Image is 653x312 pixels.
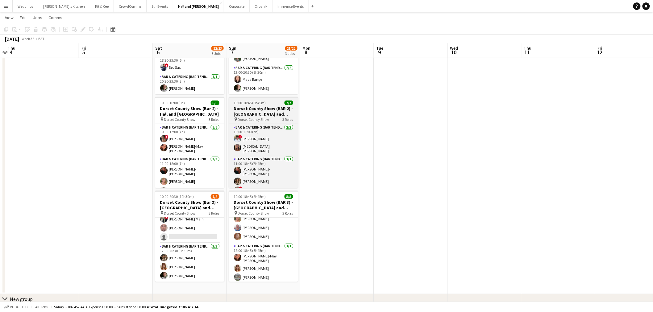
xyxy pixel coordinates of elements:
[283,117,293,122] span: 3 Roles
[238,117,269,122] span: Dorset County Show
[250,0,272,12] button: Organix
[155,45,162,51] span: Sat
[160,101,185,105] span: 10:00-18:00 (8h)
[239,187,242,190] span: !
[272,0,309,12] button: Immense Events
[2,14,16,22] a: View
[160,194,194,199] span: 10:00-20:30 (10h30m)
[450,45,458,51] span: Wed
[81,49,86,56] span: 5
[211,46,224,51] span: 22/23
[173,0,224,12] button: Hall and [PERSON_NAME]
[165,135,168,139] span: !
[46,14,65,22] a: Comms
[302,49,311,56] span: 8
[81,45,86,51] span: Fri
[229,191,298,282] app-job-card: 10:00-18:45 (8h45m)8/8Dorset County Show (BAR 3) - [GEOGRAPHIC_DATA] and [GEOGRAPHIC_DATA] Dorset...
[598,45,603,51] span: Fri
[229,199,298,211] h3: Dorset County Show (BAR 3) - [GEOGRAPHIC_DATA] and [GEOGRAPHIC_DATA]
[155,199,224,211] h3: Dorset County Show (Bar 3) - [GEOGRAPHIC_DATA] and [GEOGRAPHIC_DATA]
[34,305,49,309] span: All jobs
[212,51,223,56] div: 3 Jobs
[229,243,298,283] app-card-role: Bar & Catering (Bar Tender)3/312:00-18:45 (6h45m)[PERSON_NAME]-May [PERSON_NAME][PERSON_NAME][PER...
[155,106,224,117] h3: Dorset County Show (Bar 2) - Hall and [GEOGRAPHIC_DATA]
[155,52,224,73] app-card-role: Bar & Catering (Bar Tender)1/118:30-23:30 (5h)!Seb Sax
[234,194,266,199] span: 10:00-18:45 (8h45m)
[114,0,147,12] button: CrowdComms
[155,124,224,156] app-card-role: Bar & Catering (Bar Tender)2/210:00-17:00 (7h)![PERSON_NAME][PERSON_NAME]-May [PERSON_NAME]
[285,46,297,51] span: 21/22
[285,101,293,105] span: 7/7
[239,135,242,139] span: !
[211,194,219,199] span: 7/8
[48,15,62,20] span: Comms
[7,49,15,56] span: 4
[10,305,28,309] span: Budgeted
[54,305,198,309] div: Salary £106 452.44 + Expenses £0.00 + Subsistence £0.00 =
[285,51,297,56] div: 3 Jobs
[10,296,33,302] div: New group
[155,97,224,188] app-job-card: 10:00-18:00 (8h)6/6Dorset County Show (Bar 2) - Hall and [GEOGRAPHIC_DATA] Dorset County Show3 Ro...
[147,0,173,12] button: Stir Events
[229,204,298,243] app-card-role: Bar & Catering (Bar Tender)3/311:00-18:45 (7h45m)[PERSON_NAME][PERSON_NAME][PERSON_NAME]
[228,49,236,56] span: 7
[224,0,250,12] button: Corporate
[17,14,29,22] a: Edit
[164,211,196,216] span: Dorset County Show
[524,45,532,51] span: Thu
[155,73,224,94] app-card-role: Bar & Catering (Bar Tender)1/120:30-23:30 (3h)[PERSON_NAME]
[229,45,236,51] span: Sun
[154,49,162,56] span: 6
[20,15,27,20] span: Edit
[229,156,298,196] app-card-role: Bar & Catering (Bar Tender)3/311:00-18:45 (7h45m)[PERSON_NAME]-[PERSON_NAME][PERSON_NAME]![US_STA...
[155,204,224,243] app-card-role: Bar & Catering (Bar Tender)2A2/311:00-20:30 (9h30m)![PERSON_NAME] Main[PERSON_NAME]
[229,97,298,188] app-job-card: 10:00-18:45 (8h45m)7/7Dorset County Show (BAR 2) - [GEOGRAPHIC_DATA] and [GEOGRAPHIC_DATA] Dorset...
[229,106,298,117] h3: Dorset County Show (BAR 2) - [GEOGRAPHIC_DATA] and [GEOGRAPHIC_DATA]
[285,194,293,199] span: 8/8
[211,101,219,105] span: 6/6
[149,305,198,309] span: Total Budgeted £106 452.44
[38,0,90,12] button: [PERSON_NAME]'s Kitchen
[209,117,219,122] span: 3 Roles
[5,15,14,20] span: View
[234,101,266,105] span: 10:00-18:45 (8h45m)
[20,36,36,41] span: Week 36
[229,64,298,94] app-card-role: Bar & Catering (Bar Tender)2/212:00-20:30 (8h30m)Maya Range[PERSON_NAME]
[229,124,298,156] app-card-role: Bar & Catering (Bar Tender)2/210:00-17:00 (7h)![PERSON_NAME][MEDICAL_DATA][PERSON_NAME]
[376,49,384,56] span: 9
[31,14,45,22] a: Jobs
[376,45,384,51] span: Tue
[155,243,224,282] app-card-role: Bar & Catering (Bar Tender)3/312:00-20:30 (8h30m)[PERSON_NAME][PERSON_NAME][PERSON_NAME]
[164,117,196,122] span: Dorset County Show
[8,45,15,51] span: Thu
[5,36,19,42] div: [DATE]
[597,49,603,56] span: 12
[209,211,219,216] span: 3 Roles
[155,191,224,282] app-job-card: 10:00-20:30 (10h30m)7/8Dorset County Show (Bar 3) - [GEOGRAPHIC_DATA] and [GEOGRAPHIC_DATA] Dorse...
[238,211,269,216] span: Dorset County Show
[33,15,42,20] span: Jobs
[523,49,532,56] span: 11
[3,304,29,310] button: Budgeted
[283,211,293,216] span: 3 Roles
[449,49,458,56] span: 10
[13,0,38,12] button: Weddings
[90,0,114,12] button: Kit & Kee
[155,156,224,196] app-card-role: Bar & Catering (Bar Tender)3/311:00-18:00 (7h)[PERSON_NAME]-[PERSON_NAME][PERSON_NAME][PERSON_NAME]
[303,45,311,51] span: Mon
[165,64,168,67] span: !
[38,36,44,41] div: BST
